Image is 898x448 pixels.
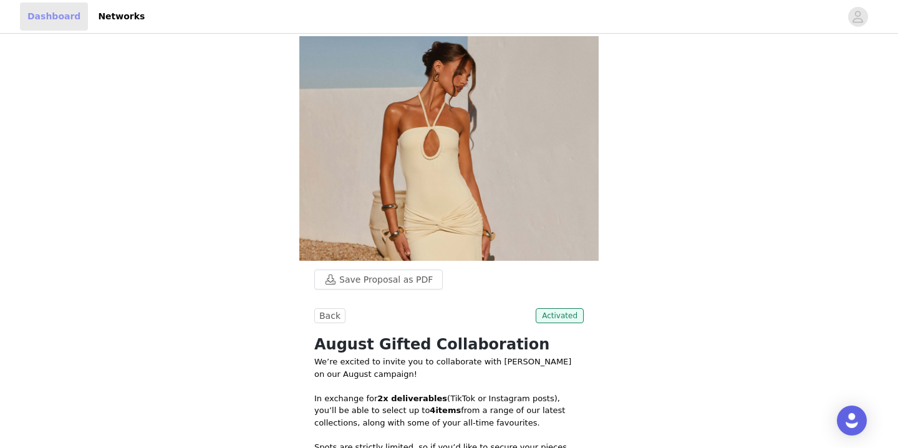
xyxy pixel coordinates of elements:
[536,308,584,323] span: Activated
[314,308,345,323] button: Back
[837,406,867,436] div: Open Intercom Messenger
[430,406,435,415] strong: 4
[377,394,447,403] strong: 2x deliverables
[314,270,443,290] button: Save Proposal as PDF
[314,392,584,429] p: In exchange for (TikTok or Instagram posts), you’ll be able to select up to from a range of our l...
[299,36,599,261] img: campaign image
[314,333,584,356] h1: August Gifted Collaboration
[852,7,864,27] div: avatar
[435,406,461,415] strong: items
[20,2,88,31] a: Dashboard
[90,2,152,31] a: Networks
[314,356,584,380] p: We’re excited to invite you to collaborate with [PERSON_NAME] on our August campaign!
